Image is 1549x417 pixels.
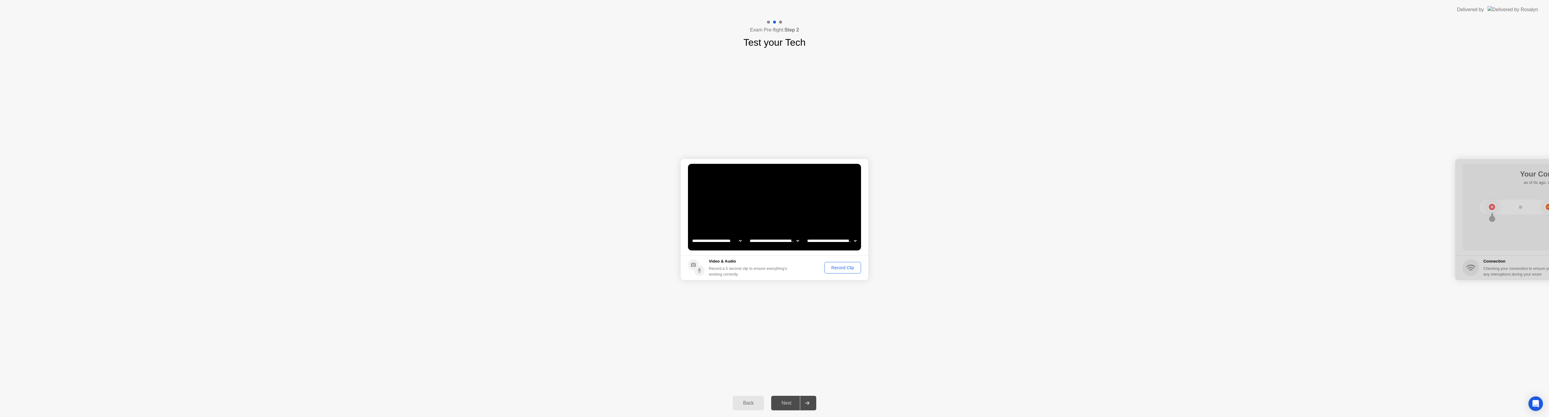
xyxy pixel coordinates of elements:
select: Available speakers [748,235,800,247]
button: Back [733,396,764,410]
div: Delivered by [1457,6,1484,13]
div: Back [735,400,762,406]
img: Delivered by Rosalyn [1488,6,1538,13]
button: Next [771,396,816,410]
button: Record Clip [824,262,861,273]
select: Available microphones [806,235,858,247]
div: Record a 5 second clip to ensure everything’s working correctly [709,266,790,277]
select: Available cameras [691,235,743,247]
b: Step 2 [784,27,799,32]
div: Open Intercom Messenger [1528,396,1543,411]
div: Record Clip [827,265,859,270]
h4: Exam Pre-flight: [750,26,799,34]
div: Next [773,400,800,406]
h1: Test your Tech [743,35,806,50]
h5: Video & Audio [709,258,790,264]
